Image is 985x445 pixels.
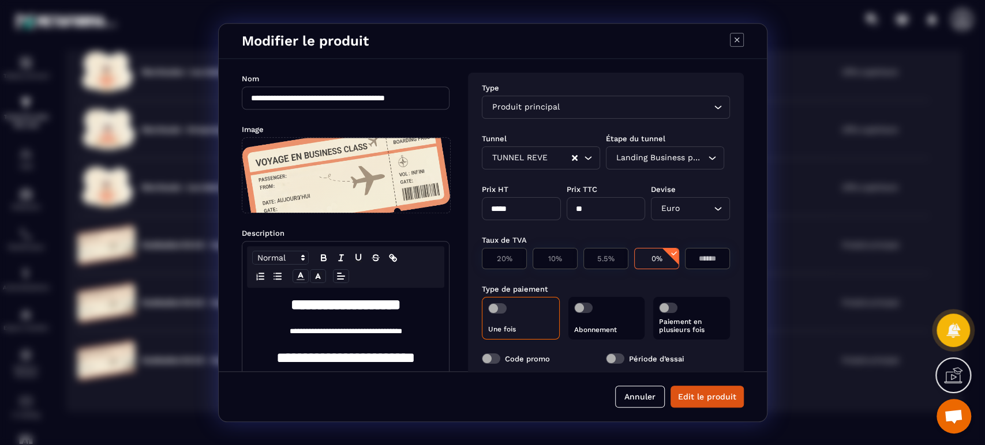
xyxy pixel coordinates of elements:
[629,355,684,363] label: Période d’essai
[489,152,550,164] span: TUNNEL REVE
[651,185,676,194] label: Devise
[488,254,520,263] p: 20%
[615,386,665,408] button: Annuler
[482,134,507,143] label: Tunnel
[242,229,284,237] label: Description
[572,154,578,163] button: Clear Selected
[488,325,553,333] p: Une fois
[562,101,711,114] input: Search for option
[682,202,711,215] input: Search for option
[505,355,550,363] label: Code promo
[606,134,665,143] label: Étape du tunnel
[482,285,548,293] label: Type de paiement
[242,125,264,134] label: Image
[658,202,682,215] span: Euro
[242,74,259,83] label: Nom
[482,84,499,92] label: Type
[613,152,705,164] span: Landing Business paiement
[641,254,673,263] p: 0%
[590,254,622,263] p: 5.5%
[489,101,562,114] span: Produit principal
[937,399,971,433] div: Ouvrir le chat
[659,318,724,334] p: Paiement en plusieurs fois
[482,96,730,119] div: Search for option
[550,152,571,164] input: Search for option
[566,185,597,194] label: Prix TTC
[242,33,369,49] h4: Modifier le produit
[574,326,639,334] p: Abonnement
[539,254,571,263] p: 10%
[482,146,600,169] div: Search for option
[651,197,730,220] div: Search for option
[482,185,508,194] label: Prix HT
[482,236,527,244] label: Taux de TVA
[671,386,744,408] button: Edit le produit
[606,146,724,169] div: Search for option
